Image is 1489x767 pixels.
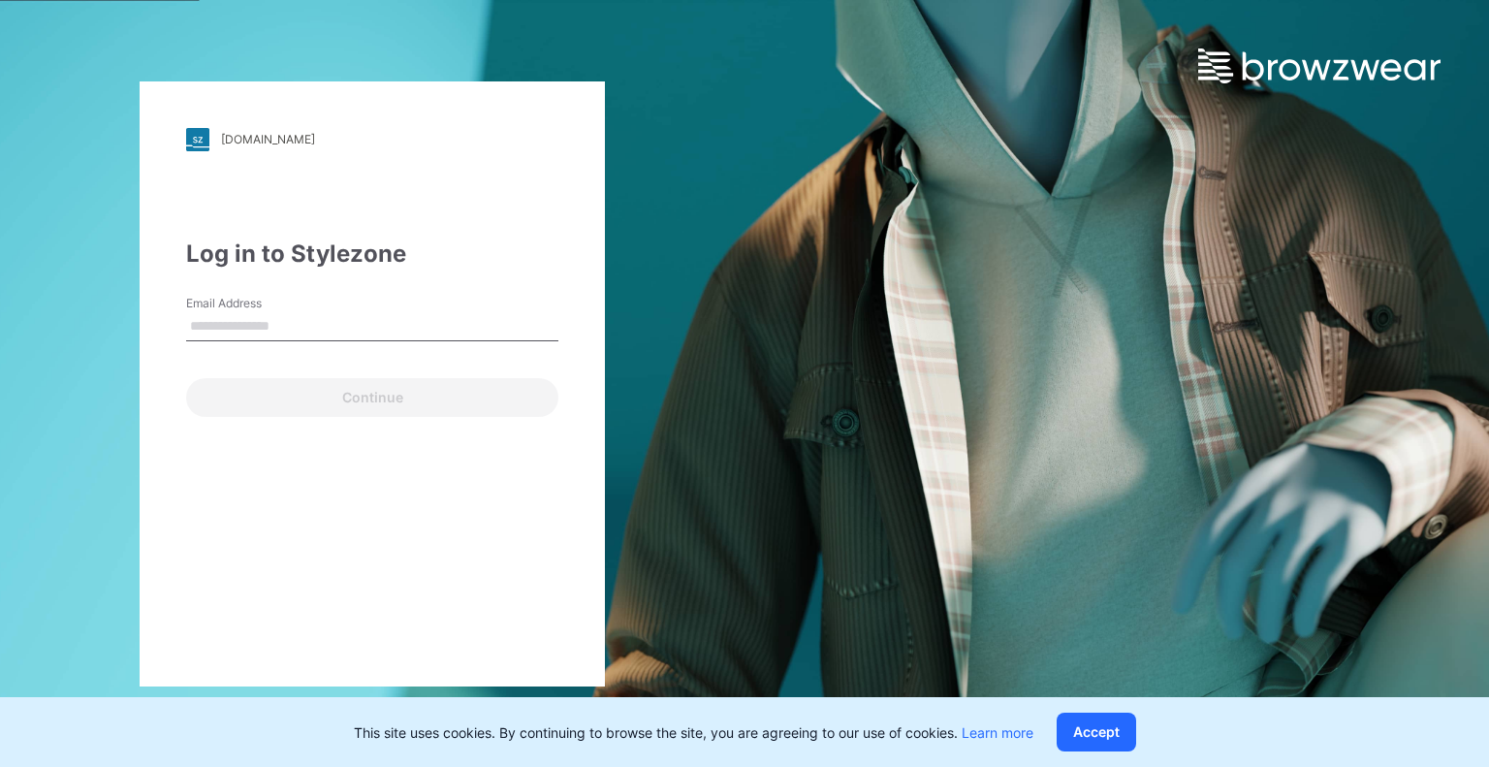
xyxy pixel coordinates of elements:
[962,724,1033,741] a: Learn more
[1057,713,1136,751] button: Accept
[354,722,1033,743] p: This site uses cookies. By continuing to browse the site, you are agreeing to our use of cookies.
[186,128,558,151] a: [DOMAIN_NAME]
[186,237,558,272] div: Log in to Stylezone
[186,295,322,312] label: Email Address
[221,132,315,146] div: [DOMAIN_NAME]
[186,128,209,151] img: stylezone-logo.562084cfcfab977791bfbf7441f1a819.svg
[1198,48,1441,83] img: browzwear-logo.e42bd6dac1945053ebaf764b6aa21510.svg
